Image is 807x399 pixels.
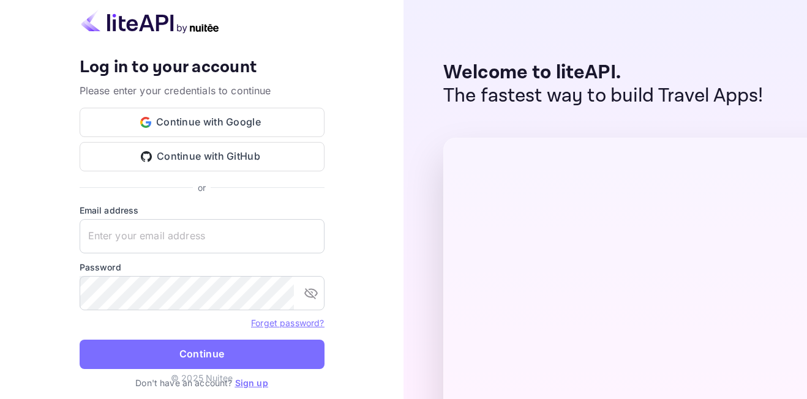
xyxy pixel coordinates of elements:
a: Forget password? [251,318,324,328]
a: Sign up [235,378,268,388]
button: Continue [80,340,325,369]
h4: Log in to your account [80,57,325,78]
p: Don't have an account? [80,376,325,389]
label: Email address [80,204,325,217]
img: liteapi [80,10,220,34]
p: © 2025 Nuitee [171,371,233,384]
p: or [198,181,206,194]
p: Please enter your credentials to continue [80,83,325,98]
button: Continue with Google [80,108,325,137]
button: Continue with GitHub [80,142,325,171]
a: Forget password? [251,316,324,329]
button: toggle password visibility [299,281,323,305]
p: The fastest way to build Travel Apps! [443,84,764,108]
input: Enter your email address [80,219,325,253]
label: Password [80,261,325,274]
p: Welcome to liteAPI. [443,61,764,84]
